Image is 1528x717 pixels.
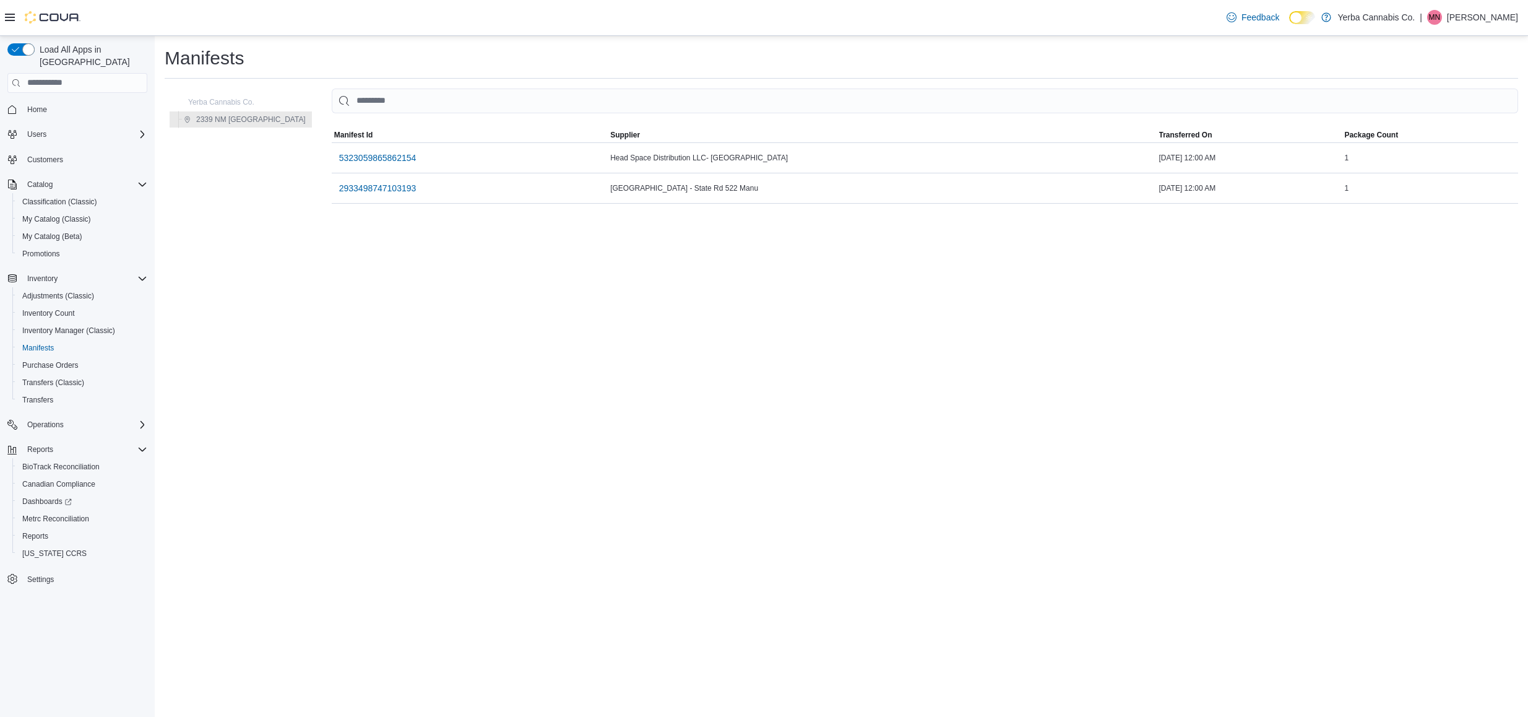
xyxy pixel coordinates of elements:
span: Canadian Compliance [22,479,95,489]
div: [DATE] 12:00 AM [1157,150,1342,165]
span: Reports [27,445,53,454]
span: Settings [22,571,147,586]
button: Customers [2,150,152,168]
button: 5323059865862154 [334,146,421,170]
button: Users [22,127,51,142]
div: [DATE] 12:00 AM [1157,181,1342,196]
a: Transfers [17,393,58,407]
button: 2339 NM [GEOGRAPHIC_DATA] [179,112,311,127]
span: Inventory Manager (Classic) [17,323,147,338]
input: This is a search bar. As you type, the results lower in the page will automatically filter. [332,89,1518,113]
a: Customers [22,152,68,167]
span: Canadian Compliance [17,477,147,492]
span: Users [22,127,147,142]
span: 1 [1344,153,1349,163]
button: Catalog [22,177,58,192]
span: Classification (Classic) [22,197,97,207]
button: Canadian Compliance [12,476,152,493]
a: My Catalog (Beta) [17,229,87,244]
button: Reports [12,528,152,545]
span: Operations [27,420,64,430]
span: Manifests [17,341,147,355]
span: Settings [27,575,54,584]
span: Metrc Reconciliation [17,511,147,526]
span: Operations [22,417,147,432]
span: Adjustments (Classic) [22,291,94,301]
a: Canadian Compliance [17,477,100,492]
span: MN [1429,10,1441,25]
span: Customers [27,155,63,165]
button: Home [2,100,152,118]
span: Inventory Count [22,308,75,318]
a: Reports [17,529,53,544]
a: Inventory Count [17,306,80,321]
span: 1 [1344,183,1349,193]
button: Inventory Manager (Classic) [12,322,152,339]
span: 2339 NM [GEOGRAPHIC_DATA] [196,115,306,124]
button: Inventory [2,270,152,287]
a: Settings [22,572,59,587]
span: My Catalog (Beta) [22,232,82,241]
button: Classification (Classic) [12,193,152,211]
button: Users [2,126,152,143]
span: Catalog [27,180,53,189]
button: My Catalog (Beta) [12,228,152,245]
a: Manifests [17,341,59,355]
span: BioTrack Reconciliation [22,462,100,472]
button: Inventory [22,271,63,286]
span: My Catalog (Beta) [17,229,147,244]
span: Inventory [27,274,58,284]
a: Inventory Manager (Classic) [17,323,120,338]
span: Reports [22,531,48,541]
span: Manifests [22,343,54,353]
span: Adjustments (Classic) [17,289,147,303]
img: Cova [25,11,80,24]
span: My Catalog (Classic) [17,212,147,227]
span: Promotions [17,246,147,261]
button: Manifests [12,339,152,357]
span: Dashboards [22,497,72,506]
span: Transfers [22,395,53,405]
div: Michael Nezi [1427,10,1442,25]
span: Metrc Reconciliation [22,514,89,524]
span: Supplier [610,130,640,140]
button: [US_STATE] CCRS [12,545,152,562]
a: Dashboards [17,494,77,509]
span: Home [22,102,147,117]
a: My Catalog (Classic) [17,212,96,227]
button: Yerba Cannabis Co. [171,95,259,110]
p: | [1420,10,1422,25]
span: Load All Apps in [GEOGRAPHIC_DATA] [35,43,147,68]
span: Head Space Distribution LLC- [GEOGRAPHIC_DATA] [610,153,788,163]
span: Transfers (Classic) [17,375,147,390]
p: [PERSON_NAME] [1447,10,1518,25]
a: Metrc Reconciliation [17,511,94,526]
span: Feedback [1241,11,1279,24]
span: Classification (Classic) [17,194,147,209]
button: Reports [2,441,152,458]
span: Washington CCRS [17,546,147,561]
span: Yerba Cannabis Co. [188,97,254,107]
input: Dark Mode [1289,11,1315,24]
button: Reports [22,442,58,457]
a: Classification (Classic) [17,194,102,209]
span: Package Count [1344,130,1398,140]
button: 2933498747103193 [334,176,421,201]
span: Transfers [17,393,147,407]
button: Purchase Orders [12,357,152,374]
button: Adjustments (Classic) [12,287,152,305]
span: Purchase Orders [22,360,79,370]
button: Operations [2,416,152,433]
button: Transfers [12,391,152,409]
button: Inventory Count [12,305,152,322]
span: BioTrack Reconciliation [17,459,147,474]
a: Promotions [17,246,65,261]
span: Users [27,129,46,139]
span: My Catalog (Classic) [22,214,91,224]
h1: Manifests [165,46,244,71]
button: Transfers (Classic) [12,374,152,391]
button: BioTrack Reconciliation [12,458,152,476]
span: Purchase Orders [17,358,147,373]
span: Dashboards [17,494,147,509]
span: Transferred On [1159,130,1212,140]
